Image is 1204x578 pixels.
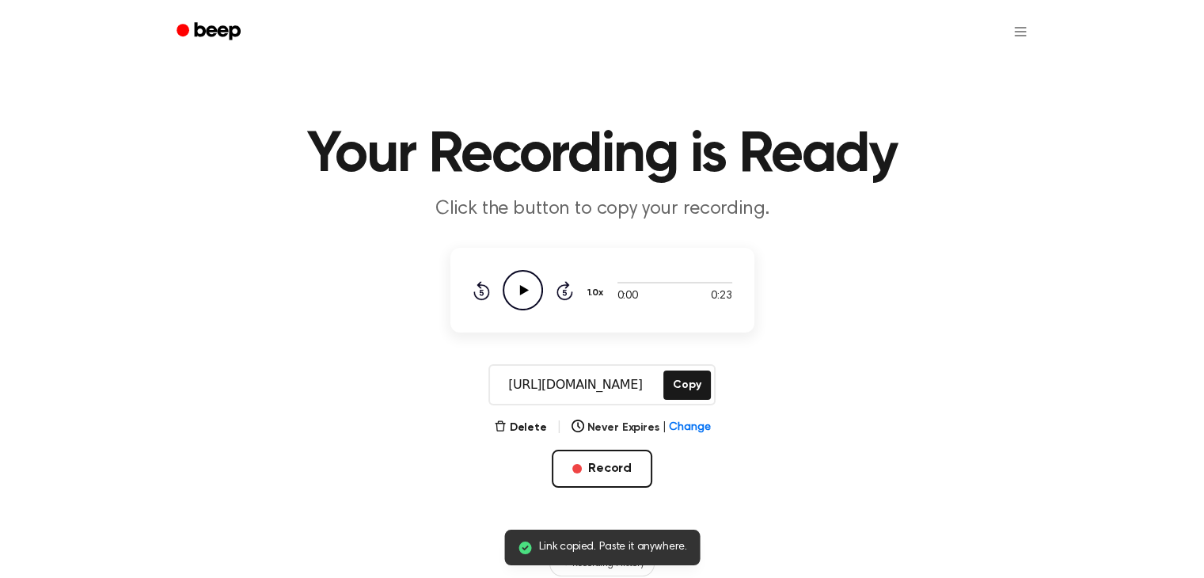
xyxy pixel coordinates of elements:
[539,539,687,556] span: Link copied. Paste it anywhere.
[494,420,547,436] button: Delete
[669,420,710,436] span: Change
[617,288,638,305] span: 0:00
[556,418,562,437] span: |
[663,371,710,400] button: Copy
[298,196,906,222] p: Click the button to copy your recording.
[572,420,711,436] button: Never Expires|Change
[197,127,1008,184] h1: Your Recording is Ready
[1001,13,1039,51] button: Open menu
[165,17,255,48] a: Beep
[711,288,731,305] span: 0:23
[552,450,652,488] button: Record
[662,420,666,436] span: |
[586,279,610,306] button: 1.0x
